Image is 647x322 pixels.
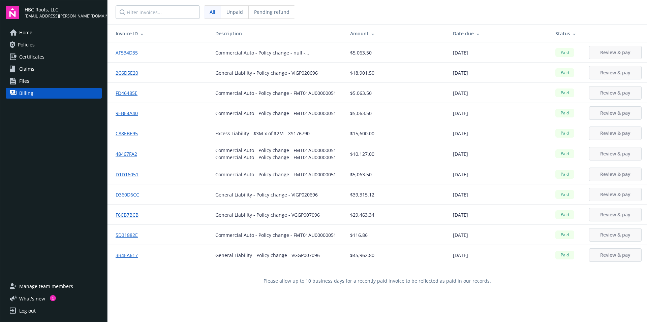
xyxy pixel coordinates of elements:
span: [EMAIL_ADDRESS][PERSON_NAME][DOMAIN_NAME] [25,13,102,19]
button: Review & pay [589,86,642,100]
button: Review & pay [589,46,642,59]
a: D1D16051 [116,171,144,178]
a: Billing [6,88,102,99]
span: $18,901.50 [350,69,374,76]
div: Amount [350,30,442,37]
span: What ' s new [19,295,45,302]
div: Commercial Auto - Policy change - FMT01AU00000051 [215,90,336,97]
a: Claims [6,64,102,74]
span: Paid [558,191,572,198]
span: [DATE] [453,90,468,97]
a: D360D6CC [116,191,145,198]
div: Commercial Auto - Policy change - FMT01AU00000051 [215,171,336,178]
span: Home [19,27,32,38]
button: Review & pay [589,147,642,160]
div: Description [215,30,339,37]
span: HBC Roofs, LLC [25,6,102,13]
input: Filter invoices... [116,5,200,19]
a: 5D31882E [116,231,143,239]
span: $5,063.50 [350,171,372,178]
a: Home [6,27,102,38]
span: Review & pay [600,49,630,56]
div: General Liability - Policy change - VGGP007096 [215,252,320,259]
span: [DATE] [453,69,468,76]
span: Files [19,76,29,86]
a: 9EBE4A40 [116,110,143,117]
a: 48467FA2 [116,150,143,157]
span: Billing [19,88,33,99]
span: Review & pay [600,110,630,116]
button: Review & pay [589,188,642,201]
span: Review & pay [600,69,630,76]
span: Unpaid [226,8,243,15]
div: Commercial Auto - Policy change - FMT01AU00000051 [215,147,336,154]
div: Please allow up to 10 business days for a recently paid invoice to be reflected as paid in our re... [107,265,647,296]
div: General Liability - Policy change - VGGP007096 [215,211,320,218]
span: Pending refund [254,8,289,15]
div: Commercial Auto - Policy change - FMT01AU00000051 [215,231,336,239]
div: Excess Liability - $3M x of $2M - XS176790 [215,130,310,137]
span: Review & pay [600,171,630,177]
button: Review & pay [589,208,642,221]
div: Commercial Auto - Policy change - null - FMT01AU00000051 [215,49,339,56]
button: Review & pay [589,228,642,242]
a: F6CB7BCB [116,211,144,218]
button: Review & pay [589,106,642,120]
span: [DATE] [453,130,468,137]
span: $29,463.34 [350,211,374,218]
button: Review & pay [589,66,642,79]
span: Paid [558,212,572,218]
span: Paid [558,130,572,136]
span: [DATE] [453,150,468,157]
span: Policies [18,39,35,50]
span: [DATE] [453,171,468,178]
span: [DATE] [453,252,468,259]
span: Review & pay [600,130,630,136]
div: Commercial Auto - Policy change - FMT01AU00000051 [215,110,336,117]
div: Date due [453,30,545,37]
a: FD46485E [116,90,143,97]
span: Paid [558,171,572,177]
span: Review & pay [600,90,630,96]
span: Certificates [19,51,44,62]
span: Review & pay [600,252,630,258]
span: Paid [558,110,572,116]
span: Paid [558,151,572,157]
span: Paid [558,49,572,56]
button: HBC Roofs, LLC[EMAIL_ADDRESS][PERSON_NAME][DOMAIN_NAME] [25,6,102,19]
span: Manage team members [19,281,73,292]
div: Status [555,30,578,37]
span: [DATE] [453,49,468,56]
span: Review & pay [600,150,630,157]
a: C88EBE95 [116,130,143,137]
span: Paid [558,252,572,258]
a: AF534D35 [116,49,143,56]
button: Review & pay [589,127,642,140]
div: General Liability - Policy change - VIGP020696 [215,191,318,198]
button: Review & pay [589,168,642,181]
span: $5,063.50 [350,110,372,117]
span: [DATE] [453,191,468,198]
span: [DATE] [453,110,468,117]
span: Paid [558,232,572,238]
span: $45,962.80 [350,252,374,259]
button: Review & pay [589,248,642,262]
span: Review & pay [600,211,630,218]
span: Claims [19,64,34,74]
a: Manage team members [6,281,102,292]
a: Files [6,76,102,86]
span: $5,063.50 [350,90,372,97]
span: All [210,8,215,15]
a: 3B4EA617 [116,252,143,259]
a: Certificates [6,51,102,62]
div: 1 [50,295,56,301]
div: Log out [19,306,36,316]
div: General Liability - Policy change - VIGP020696 [215,69,318,76]
span: Paid [558,90,572,96]
span: $116.86 [350,231,368,239]
span: $5,063.50 [350,49,372,56]
a: 2C6D5E20 [116,69,144,76]
span: $39,315.12 [350,191,374,198]
span: Paid [558,70,572,76]
span: [DATE] [453,231,468,239]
